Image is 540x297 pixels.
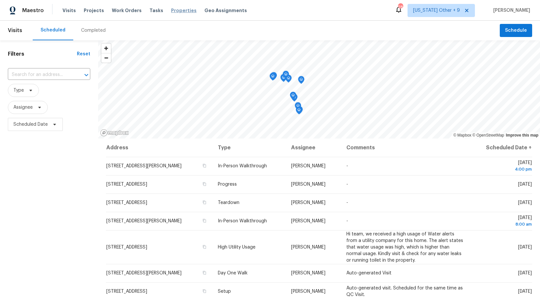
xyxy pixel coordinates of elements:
span: [PERSON_NAME] [291,182,325,187]
span: Projects [84,7,104,14]
span: [DATE] [518,289,532,294]
span: Assignee [13,104,33,111]
button: Copy Address [201,199,207,205]
span: Scheduled Date [13,121,48,128]
span: Properties [171,7,197,14]
span: [PERSON_NAME] [291,245,325,250]
button: Copy Address [201,181,207,187]
span: [STREET_ADDRESS][PERSON_NAME] [106,219,182,223]
span: - [346,182,348,187]
div: Map marker [290,92,296,102]
div: Scheduled [41,27,65,33]
a: OpenStreetMap [472,133,504,138]
span: [DATE] [518,245,532,250]
span: - [346,219,348,223]
div: 8:00 am [474,221,532,228]
a: Improve this map [506,133,538,138]
span: [DATE] [474,160,532,173]
input: Search for an address... [8,70,72,80]
th: Assignee [286,139,341,157]
span: Teardown [218,200,239,205]
span: [PERSON_NAME] [491,7,530,14]
button: Zoom out [101,53,111,63]
span: [DATE] [518,182,532,187]
div: Map marker [298,76,305,86]
span: [PERSON_NAME] [291,289,325,294]
span: Visits [62,7,76,14]
div: Map marker [280,74,287,84]
span: [DATE] [474,215,532,228]
span: Auto-generated Visit [346,271,392,275]
th: Scheduled Date ↑ [469,139,532,157]
button: Copy Address [201,218,207,224]
span: [STREET_ADDRESS][PERSON_NAME] [106,271,182,275]
button: Copy Address [201,244,207,250]
span: Tasks [149,8,163,13]
span: In-Person Walkthrough [218,164,267,168]
span: [STREET_ADDRESS] [106,182,147,187]
span: Visits [8,23,22,38]
span: [US_STATE] Other + 9 [413,7,460,14]
span: Progress [218,182,237,187]
button: Open [82,70,91,80]
h1: Filters [8,51,77,57]
span: [STREET_ADDRESS][PERSON_NAME] [106,164,182,168]
div: Map marker [283,71,289,81]
span: - [346,200,348,205]
span: Setup [218,289,231,294]
span: Maestro [22,7,44,14]
span: [DATE] [518,200,532,205]
div: 4:00 pm [474,166,532,173]
span: Hi team, we received a high usage of Water alerts from a utility company for this home. The alert... [346,232,463,263]
span: [STREET_ADDRESS] [106,245,147,250]
span: [STREET_ADDRESS] [106,289,147,294]
span: In-Person Walkthrough [218,219,267,223]
div: Map marker [296,106,302,117]
div: 28 [398,4,403,10]
a: Mapbox [453,133,471,138]
button: Schedule [500,24,532,37]
button: Copy Address [201,270,207,276]
span: [PERSON_NAME] [291,219,325,223]
span: Day One Walk [218,271,248,275]
button: Zoom in [101,44,111,53]
span: [DATE] [518,271,532,275]
span: [PERSON_NAME] [291,164,325,168]
button: Copy Address [201,288,207,294]
div: Map marker [295,102,301,112]
span: Auto-generated visit. Scheduled for the same time as QC Visit. [346,286,463,297]
span: Geo Assignments [204,7,247,14]
span: Type [13,87,24,94]
th: Type [213,139,286,157]
a: Mapbox homepage [100,129,129,137]
th: Comments [341,139,469,157]
span: Schedule [505,27,527,35]
div: Map marker [270,73,276,83]
span: High Utility Usage [218,245,255,250]
canvas: Map [98,40,540,139]
span: [PERSON_NAME] [291,200,325,205]
th: Address [106,139,213,157]
span: [PERSON_NAME] [291,271,325,275]
button: Copy Address [201,163,207,169]
div: Completed [81,27,106,34]
div: Reset [77,51,90,57]
div: Map marker [270,72,277,82]
span: Work Orders [112,7,142,14]
span: [STREET_ADDRESS] [106,200,147,205]
span: - [346,164,348,168]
